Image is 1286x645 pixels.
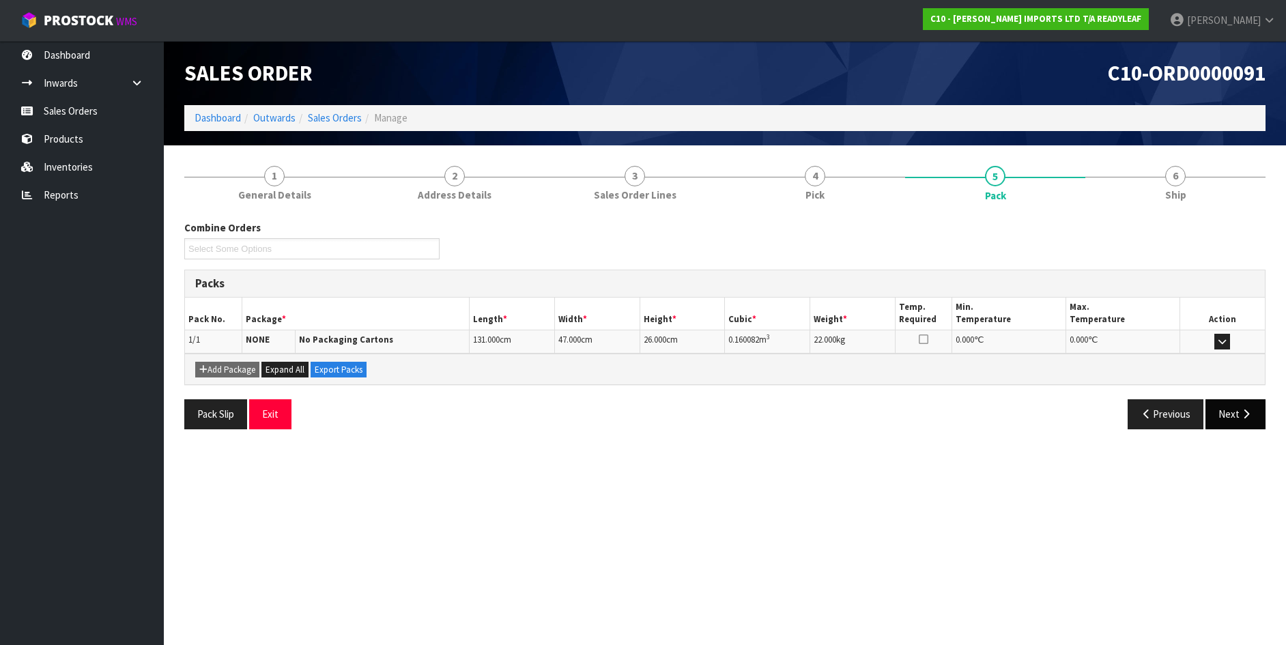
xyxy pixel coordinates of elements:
td: cm [640,330,725,354]
th: Width [554,298,640,330]
strong: NONE [246,334,270,345]
button: Next [1205,399,1266,429]
span: Sales Order Lines [594,188,676,202]
span: 6 [1165,166,1186,186]
span: Sales Order [184,59,313,87]
span: 4 [805,166,825,186]
span: Ship [1165,188,1186,202]
button: Add Package [195,362,259,378]
h3: Packs [195,277,1255,290]
th: Height [640,298,725,330]
span: 2 [444,166,465,186]
img: cube-alt.png [20,12,38,29]
span: 5 [985,166,1005,186]
button: Export Packs [311,362,367,378]
td: ℃ [952,330,1066,354]
td: cm [554,330,640,354]
button: Pack Slip [184,399,247,429]
button: Previous [1128,399,1204,429]
span: Manage [374,111,408,124]
span: Pack [985,188,1006,203]
th: Weight [810,298,896,330]
span: 3 [625,166,645,186]
button: Expand All [261,362,309,378]
th: Package [242,298,469,330]
span: 26.000 [644,334,666,345]
span: ProStock [44,12,113,29]
small: WMS [116,15,137,28]
span: 22.000 [814,334,836,345]
span: Address Details [418,188,491,202]
span: 0.000 [1070,334,1088,345]
th: Max. Temperature [1066,298,1180,330]
span: 0.160082 [728,334,759,345]
label: Combine Orders [184,220,261,235]
a: Outwards [253,111,296,124]
span: 1 [264,166,285,186]
th: Min. Temperature [952,298,1066,330]
span: [PERSON_NAME] [1187,14,1261,27]
td: kg [810,330,896,354]
span: C10-ORD0000091 [1108,59,1266,87]
th: Length [469,298,554,330]
span: General Details [238,188,311,202]
a: Dashboard [195,111,241,124]
td: m [725,330,810,354]
sup: 3 [767,332,770,341]
span: Expand All [266,364,304,375]
th: Temp. Required [896,298,952,330]
span: 1/1 [188,334,200,345]
th: Action [1180,298,1265,330]
span: Pack [184,210,1266,440]
th: Pack No. [185,298,242,330]
span: Pick [805,188,825,202]
td: cm [469,330,554,354]
td: ℃ [1066,330,1180,354]
span: 0.000 [956,334,974,345]
strong: No Packaging Cartons [299,334,393,345]
button: Exit [249,399,291,429]
th: Cubic [725,298,810,330]
a: Sales Orders [308,111,362,124]
span: 47.000 [558,334,581,345]
strong: C10 - [PERSON_NAME] IMPORTS LTD T/A READYLEAF [930,13,1141,25]
span: 131.000 [473,334,500,345]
